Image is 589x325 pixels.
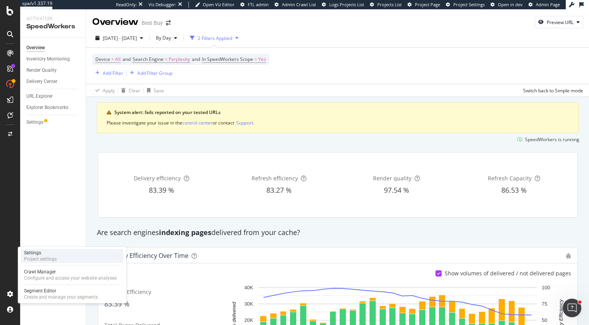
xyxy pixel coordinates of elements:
[24,269,117,275] div: Crawl Manager
[149,2,176,8] div: Viz Debugger:
[26,118,80,126] a: Settings
[547,19,573,26] div: Preview URL
[244,317,253,323] text: 20K
[329,2,364,7] span: Logs Projects List
[373,175,411,182] span: Render quality
[21,268,123,282] a: Crawl ManagerConfigure and access your website analyses
[118,84,140,97] button: Clear
[26,118,43,126] div: Settings
[129,87,140,94] div: Clear
[202,56,253,62] span: In SpeedWorkers Scope
[104,252,188,259] div: Delivery Efficiency over time
[97,102,579,133] div: warning banner
[26,92,80,100] a: URL Explorer
[26,92,53,100] div: URL Explorer
[166,20,171,26] div: arrow-right-arrow-left
[408,2,440,8] a: Project Page
[26,44,80,52] a: Overview
[116,2,137,8] div: ReadOnly:
[491,2,523,8] a: Open in dev
[111,56,114,62] span: =
[133,56,164,62] span: Search Engine
[520,84,583,97] button: Switch back to Simple mode
[266,185,292,195] span: 83.27 %
[115,54,121,65] span: All
[195,2,235,8] a: Open Viz Editor
[252,175,298,182] span: Refresh efficiency
[254,56,257,62] span: =
[198,35,232,41] div: 2 Filters Applied
[370,2,402,8] a: Projects List
[153,32,180,44] button: By Day
[169,54,190,65] span: Perplexity
[127,68,173,78] button: Add Filter Group
[159,228,211,237] strong: indexing pages
[114,109,569,116] div: System alert: fails reported on your tested URLs
[542,285,550,290] text: 100
[536,2,560,7] span: Admin Page
[275,2,316,8] a: Admin Crawl List
[24,256,57,262] div: Project settings
[144,84,164,97] button: Save
[104,288,151,296] span: Delivery Efficiency
[236,119,253,126] div: Support
[26,55,70,63] div: Inventory Monitoring
[446,2,485,8] a: Project Settings
[523,87,583,94] div: Switch back to Simple mode
[123,56,131,62] span: and
[103,70,123,76] div: Add Filter
[103,87,115,94] div: Apply
[187,32,242,44] button: 2 Filters Applied
[26,66,80,74] a: Render Quality
[134,175,181,182] span: Delivery efficiency
[153,35,171,41] span: By Day
[154,87,164,94] div: Save
[248,2,269,7] span: FTL admin
[92,84,115,97] button: Apply
[107,119,569,126] div: Please investigate your issue in the or contact .
[24,288,98,294] div: Segment Editor
[24,275,117,281] div: Configure and access your website analyses
[415,2,440,7] span: Project Page
[542,317,547,323] text: 50
[21,249,123,263] a: SettingsProject settings
[535,16,583,28] button: Preview URL
[498,2,523,7] span: Open in dev
[445,270,571,277] div: Show volumes of delivered / not delivered pages
[93,228,582,238] div: Are search engines delivered from your cache?
[282,2,316,7] span: Admin Crawl List
[26,78,57,86] div: Delivery Center
[542,301,547,307] text: 75
[26,104,80,112] a: Explorer Bookmarks
[137,70,173,76] div: Add Filter Group
[142,19,163,27] div: Best Buy
[453,2,485,7] span: Project Settings
[92,68,123,78] button: Add Filter
[192,56,200,62] span: and
[95,56,110,62] span: Device
[525,136,579,143] div: SpeedWorkers is running
[26,78,80,86] a: Delivery Center
[563,299,581,317] iframe: Intercom live chat
[149,185,174,195] span: 83.39 %
[258,54,266,65] span: Yes
[92,16,138,29] div: Overview
[26,16,79,22] div: Activation
[244,301,253,307] text: 30K
[26,22,79,31] div: SpeedWorkers
[26,66,57,74] div: Render Quality
[240,2,269,8] a: FTL admin
[26,104,68,112] div: Explorer Bookmarks
[244,285,253,290] text: 40K
[529,2,560,8] a: Admin Page
[182,119,212,126] button: control center
[104,299,130,308] span: 83.39 %
[488,175,532,182] span: Refresh Capacity
[377,2,402,7] span: Projects List
[322,2,364,8] a: Logs Projects List
[92,32,146,44] button: [DATE] - [DATE]
[26,44,45,52] div: Overview
[384,185,409,195] span: 97.54 %
[501,185,527,195] span: 86.53 %
[566,253,571,259] div: bug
